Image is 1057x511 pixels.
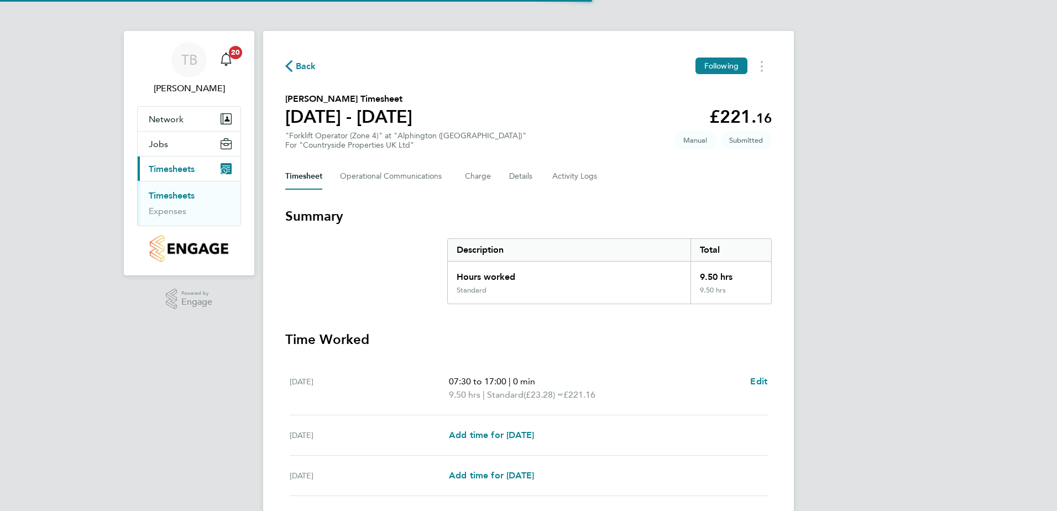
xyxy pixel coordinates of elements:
[690,286,771,304] div: 9.50 hrs
[150,235,228,262] img: countryside-properties-logo-retina.png
[149,139,168,149] span: Jobs
[690,239,771,261] div: Total
[166,289,213,310] a: Powered byEngage
[285,131,526,150] div: "Forklift Operator (Zone 4)" at "Alphington ([GEOGRAPHIC_DATA])"
[149,114,184,124] span: Network
[674,131,716,149] span: This timesheet was manually created.
[285,59,316,73] button: Back
[181,53,197,67] span: TB
[509,163,535,190] button: Details
[487,388,524,401] span: Standard
[137,82,241,95] span: Tom Barnett
[720,131,772,149] span: This timesheet is Submitted.
[524,389,563,400] span: (£23.28) =
[465,163,491,190] button: Charge
[449,470,534,481] span: Add time for [DATE]
[181,289,212,298] span: Powered by
[756,110,772,126] span: 16
[138,132,240,156] button: Jobs
[447,238,772,304] div: Summary
[563,389,595,400] span: £221.16
[449,389,480,400] span: 9.50 hrs
[296,60,316,73] span: Back
[138,107,240,131] button: Network
[290,375,449,401] div: [DATE]
[149,190,195,201] a: Timesheets
[509,376,511,387] span: |
[752,58,772,75] button: Timesheets Menu
[552,163,599,190] button: Activity Logs
[340,163,447,190] button: Operational Communications
[709,106,772,127] app-decimal: £221.
[285,140,526,150] div: For "Countryside Properties UK Ltd"
[449,376,506,387] span: 07:30 to 17:00
[449,430,534,440] span: Add time for [DATE]
[181,298,212,307] span: Engage
[138,157,240,181] button: Timesheets
[285,331,772,348] h3: Time Worked
[285,207,772,225] h3: Summary
[290,429,449,442] div: [DATE]
[290,469,449,482] div: [DATE]
[483,389,485,400] span: |
[149,206,186,216] a: Expenses
[448,239,690,261] div: Description
[137,235,241,262] a: Go to home page
[124,31,254,275] nav: Main navigation
[285,163,322,190] button: Timesheet
[448,262,690,286] div: Hours worked
[449,429,534,442] a: Add time for [DATE]
[149,164,195,174] span: Timesheets
[513,376,535,387] span: 0 min
[138,181,240,226] div: Timesheets
[229,46,242,59] span: 20
[695,58,747,74] button: Following
[215,42,237,77] a: 20
[457,286,486,295] div: Standard
[449,469,534,482] a: Add time for [DATE]
[285,92,412,106] h2: [PERSON_NAME] Timesheet
[750,375,767,388] a: Edit
[750,376,767,387] span: Edit
[137,42,241,95] a: TB[PERSON_NAME]
[704,61,739,71] span: Following
[690,262,771,286] div: 9.50 hrs
[285,106,412,128] h1: [DATE] - [DATE]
